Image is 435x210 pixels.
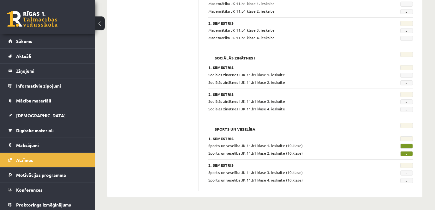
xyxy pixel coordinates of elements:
a: Mācību materiāli [8,93,87,108]
span: Mācību materiāli [16,98,51,103]
a: [DEMOGRAPHIC_DATA] [8,108,87,123]
h3: 1. Semestris [208,65,377,70]
a: Informatīvie ziņojumi [8,78,87,93]
h3: 1. Semestris [208,136,377,141]
span: Sports un veselība JK 11.b1 klase 1. ieskaite (10.klase) [208,143,303,148]
span: Matemātika JK 11.b1 klase 1. ieskaite [208,1,275,6]
span: - [400,178,413,183]
span: Konferences [16,187,43,193]
legend: Ziņojumi [16,64,87,78]
a: Maksājumi [8,138,87,152]
span: Sports un veselība JK 11.b1 klase 3. ieskaite (10.klase) [208,170,303,175]
span: - [400,73,413,78]
h2: Sociālās zinātnes I [208,52,262,58]
h3: 2. Semestris [208,163,377,167]
span: Sports un veselība JK 11.b1 klase 4. ieskaite (10.klase) [208,177,303,182]
span: Sports un veselība JK 11.b1 klase 2. ieskaite (10.klase) [208,151,303,156]
span: Sociālās zinātnes I JK 11.b1 klase 3. ieskaite [208,99,285,104]
span: - [400,28,413,33]
span: Matemātika JK 11.b1 klase 4. ieskaite [208,35,275,40]
h3: 2. Semestris [208,92,377,96]
span: Matemātika JK 11.b1 klase 3. ieskaite [208,28,275,33]
span: Atzīmes [16,157,33,163]
span: Sociālās zinātnes I JK 11.b1 klase 1. ieskaite [208,72,285,77]
span: - [400,144,413,149]
a: Rīgas 1. Tālmācības vidusskola [7,11,57,27]
h2: Sports un veselība [208,123,262,129]
span: - [400,170,413,176]
span: Sociālās zinātnes I JK 11.b1 klase 2. ieskaite [208,80,285,85]
span: - [400,2,413,7]
span: Matemātika JK 11.b1 klase 2. ieskaite [208,9,275,14]
span: Sākums [16,38,32,44]
span: - [400,151,413,156]
span: Proktoringa izmēģinājums [16,202,71,207]
span: Motivācijas programma [16,172,66,178]
span: - [400,9,413,14]
a: Motivācijas programma [8,168,87,182]
span: - [400,107,413,112]
h3: 2. Semestris [208,21,377,25]
span: [DEMOGRAPHIC_DATA] [16,113,66,118]
a: Konferences [8,182,87,197]
span: - [400,99,413,104]
span: Sociālās zinātnes I JK 11.b1 klase 4. ieskaite [208,106,285,111]
a: Ziņojumi [8,64,87,78]
span: Aktuāli [16,53,31,59]
span: - [400,36,413,41]
span: Digitālie materiāli [16,127,54,133]
a: Aktuāli [8,49,87,63]
legend: Maksājumi [16,138,87,152]
a: Digitālie materiāli [8,123,87,138]
legend: Informatīvie ziņojumi [16,78,87,93]
span: - [400,80,413,85]
a: Sākums [8,34,87,48]
a: Atzīmes [8,153,87,167]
